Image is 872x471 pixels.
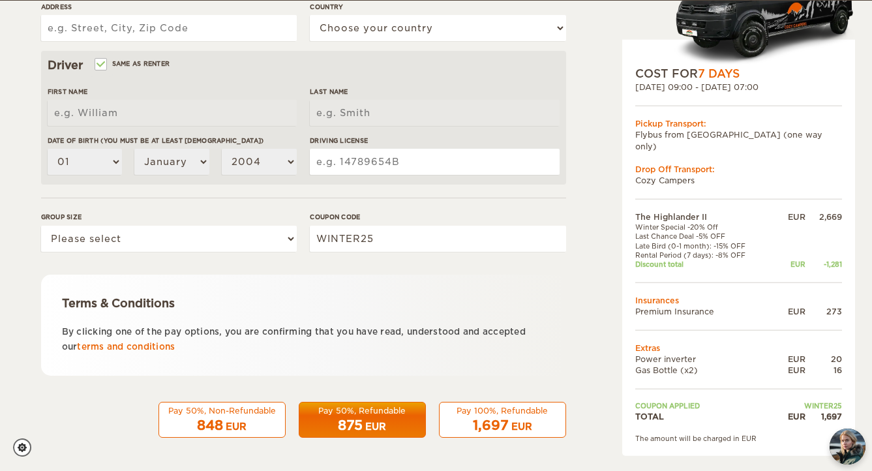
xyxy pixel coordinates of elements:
[48,100,297,126] input: e.g. William
[805,354,842,365] div: 20
[805,410,842,421] div: 1,697
[774,410,805,421] div: EUR
[805,305,842,316] div: 273
[473,418,509,433] span: 1,697
[511,420,532,433] div: EUR
[635,342,842,353] td: Extras
[774,305,805,316] div: EUR
[365,420,386,433] div: EUR
[299,402,426,438] button: Pay 50%, Refundable 875 EUR
[307,405,417,416] div: Pay 50%, Refundable
[635,433,842,442] div: The amount will be charged in EUR
[635,66,842,82] div: COST FOR
[635,354,774,365] td: Power inverter
[62,296,545,311] div: Terms & Conditions
[167,405,277,416] div: Pay 50%, Non-Refundable
[774,401,841,410] td: WINTER25
[447,405,558,416] div: Pay 100%, Refundable
[698,67,740,80] span: 7 Days
[62,324,545,355] p: By clicking one of the pay options, you are confirming that you have read, understood and accepte...
[635,222,774,232] td: Winter Special -20% Off
[805,211,842,222] div: 2,669
[310,2,565,12] label: Country
[635,401,774,410] td: Coupon applied
[635,241,774,250] td: Late Bird (0-1 month): -15% OFF
[77,342,175,352] a: terms and conditions
[635,211,774,222] td: The Highlander II
[635,365,774,376] td: Gas Bottle (x2)
[310,149,559,175] input: e.g. 14789654B
[635,260,774,269] td: Discount total
[635,163,842,174] div: Drop Off Transport:
[774,354,805,365] div: EUR
[635,82,842,93] div: [DATE] 09:00 - [DATE] 07:00
[41,15,297,41] input: e.g. Street, City, Zip Code
[310,212,565,222] label: Coupon code
[830,429,865,464] img: Freyja at Cozy Campers
[48,87,297,97] label: First Name
[635,294,842,305] td: Insurances
[48,136,297,145] label: Date of birth (You must be at least [DEMOGRAPHIC_DATA])
[774,365,805,376] div: EUR
[635,251,774,260] td: Rental Period (7 days): -8% OFF
[635,118,842,129] div: Pickup Transport:
[96,61,104,70] input: Same as renter
[635,410,774,421] td: TOTAL
[635,232,774,241] td: Last Chance Deal -5% OFF
[635,305,774,316] td: Premium Insurance
[830,429,865,464] button: chat-button
[635,129,842,151] td: Flybus from [GEOGRAPHIC_DATA] (one way only)
[310,100,559,126] input: e.g. Smith
[774,260,805,269] div: EUR
[13,438,40,457] a: Cookie settings
[48,57,560,73] div: Driver
[158,402,286,438] button: Pay 50%, Non-Refundable 848 EUR
[805,260,842,269] div: -1,281
[226,420,247,433] div: EUR
[805,365,842,376] div: 16
[439,402,566,438] button: Pay 100%, Refundable 1,697 EUR
[310,136,559,145] label: Driving License
[41,2,297,12] label: Address
[338,418,363,433] span: 875
[96,57,170,70] label: Same as renter
[197,418,223,433] span: 848
[774,211,805,222] div: EUR
[635,175,842,186] td: Cozy Campers
[41,212,297,222] label: Group size
[310,87,559,97] label: Last Name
